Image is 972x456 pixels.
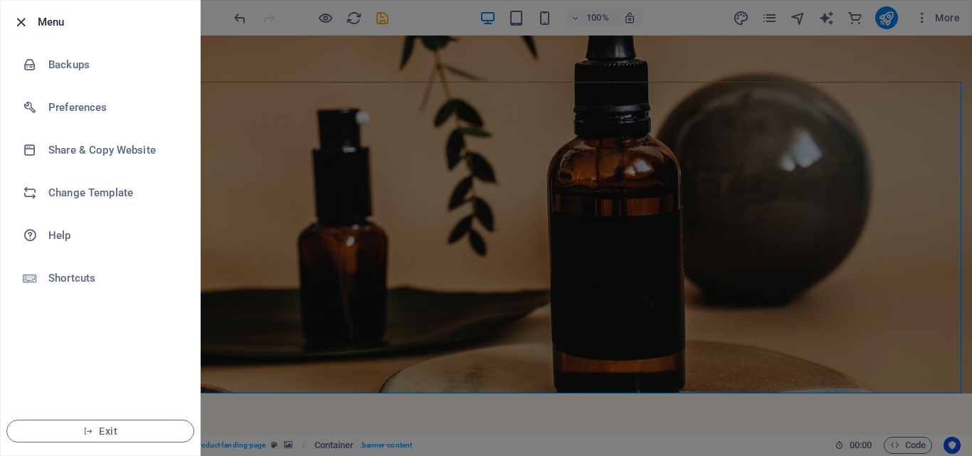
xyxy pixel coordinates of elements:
h6: Shortcuts [48,270,180,287]
h6: Help [48,227,180,244]
span: Exit [19,425,182,437]
h6: Change Template [48,184,180,201]
h6: Menu [38,14,189,31]
h6: Backups [48,56,180,73]
button: Exit [6,420,194,442]
h6: Share & Copy Website [48,142,180,159]
h6: Preferences [48,99,180,116]
a: Help [1,214,200,257]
